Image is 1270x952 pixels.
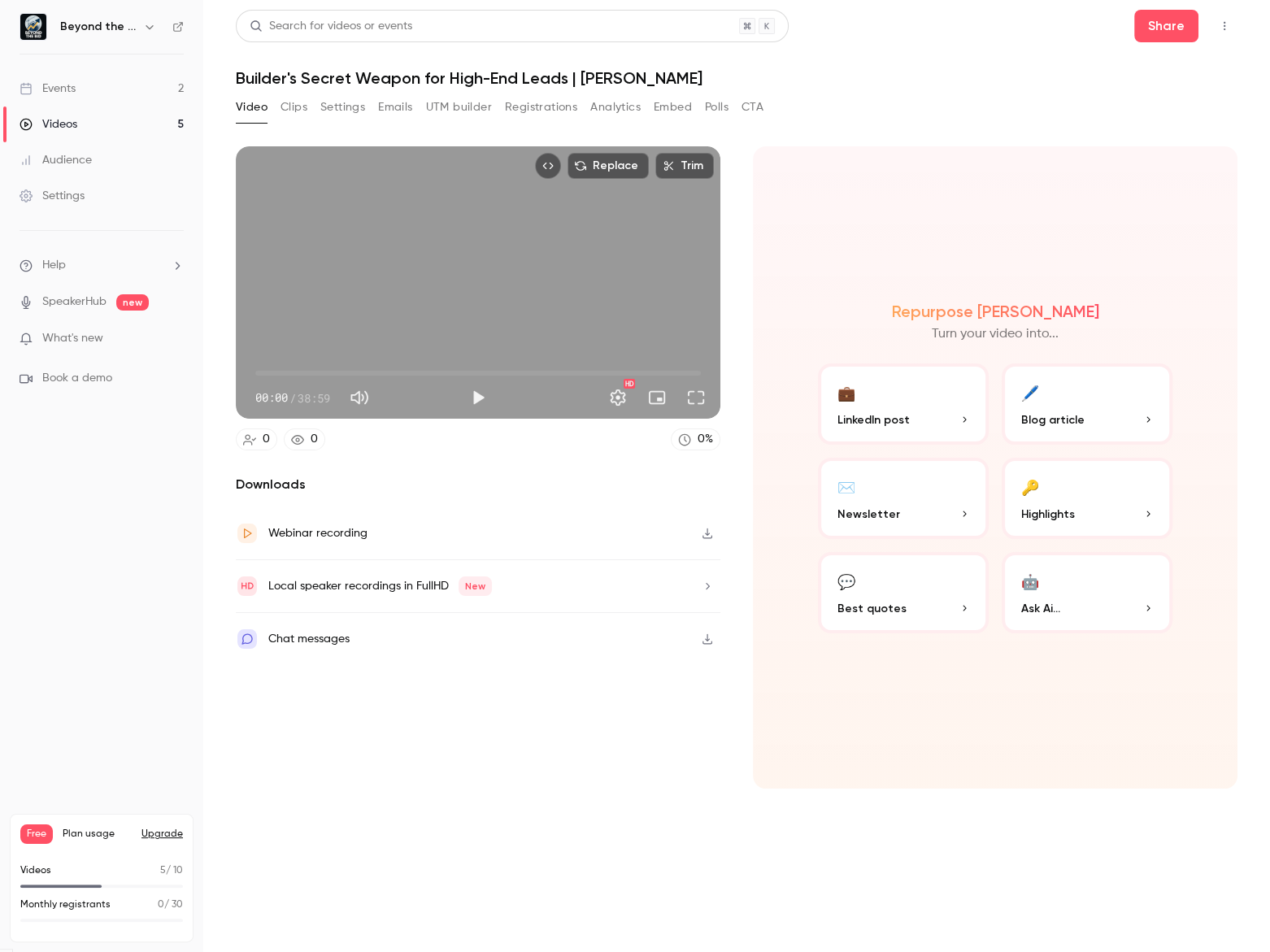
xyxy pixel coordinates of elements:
[568,153,649,179] button: Replace
[1021,506,1075,523] span: Highlights
[236,68,1237,88] h1: Builder's Secret Weapon for High-End Leads | [PERSON_NAME]
[298,389,330,406] span: 38:59
[1002,458,1172,539] button: 🔑Highlights
[60,19,137,35] h6: Beyond the Bid
[590,94,641,120] button: Analytics
[641,381,673,414] button: Turn on miniplayer
[268,524,368,543] div: Webinar recording
[20,863,51,878] p: Videos
[837,380,855,405] div: 💼
[1134,10,1198,42] button: Share
[320,94,365,120] button: Settings
[932,324,1059,344] p: Turn your video into...
[20,824,53,844] span: Free
[624,379,635,389] div: HD
[535,153,561,179] button: Embed video
[654,94,692,120] button: Embed
[837,506,900,523] span: Newsletter
[378,94,412,120] button: Emails
[20,152,92,168] div: Audience
[1021,474,1039,499] div: 🔑
[1002,363,1172,445] button: 🖊️Blog article
[1021,411,1085,428] span: Blog article
[255,389,330,406] div: 00:00
[1021,600,1060,617] span: Ask Ai...
[42,370,112,387] span: Book a demo
[20,257,184,274] li: help-dropdown-opener
[459,576,492,596] span: New
[20,188,85,204] div: Settings
[655,153,714,179] button: Trim
[1021,568,1039,593] div: 🤖
[698,431,713,448] div: 0 %
[255,389,288,406] span: 00:00
[20,898,111,912] p: Monthly registrants
[236,475,720,494] h2: Downloads
[892,302,1099,321] h2: Repurpose [PERSON_NAME]
[42,330,103,347] span: What's new
[158,898,183,912] p: / 30
[837,568,855,593] div: 💬
[20,116,77,133] div: Videos
[837,600,907,617] span: Best quotes
[818,363,989,445] button: 💼LinkedIn post
[671,428,720,450] a: 0%
[160,863,183,878] p: / 10
[818,458,989,539] button: ✉️Newsletter
[263,431,270,448] div: 0
[42,257,66,274] span: Help
[158,900,164,910] span: 0
[20,80,76,97] div: Events
[268,576,492,596] div: Local speaker recordings in FullHD
[236,94,267,120] button: Video
[1211,13,1237,39] button: Top Bar Actions
[268,629,350,649] div: Chat messages
[311,431,318,448] div: 0
[462,381,494,414] button: Play
[160,866,166,876] span: 5
[1021,380,1039,405] div: 🖊️
[505,94,577,120] button: Registrations
[141,828,183,841] button: Upgrade
[343,381,376,414] button: Mute
[250,18,412,35] div: Search for videos or events
[289,389,296,406] span: /
[426,94,492,120] button: UTM builder
[116,294,149,311] span: new
[284,428,325,450] a: 0
[742,94,763,120] button: CTA
[20,14,46,40] img: Beyond the Bid
[281,94,307,120] button: Clips
[837,474,855,499] div: ✉️
[818,552,989,633] button: 💬Best quotes
[602,381,634,414] button: Settings
[680,381,712,414] button: Full screen
[837,411,910,428] span: LinkedIn post
[63,828,132,841] span: Plan usage
[42,293,107,311] a: SpeakerHub
[236,428,277,450] a: 0
[1002,552,1172,633] button: 🤖Ask Ai...
[705,94,729,120] button: Polls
